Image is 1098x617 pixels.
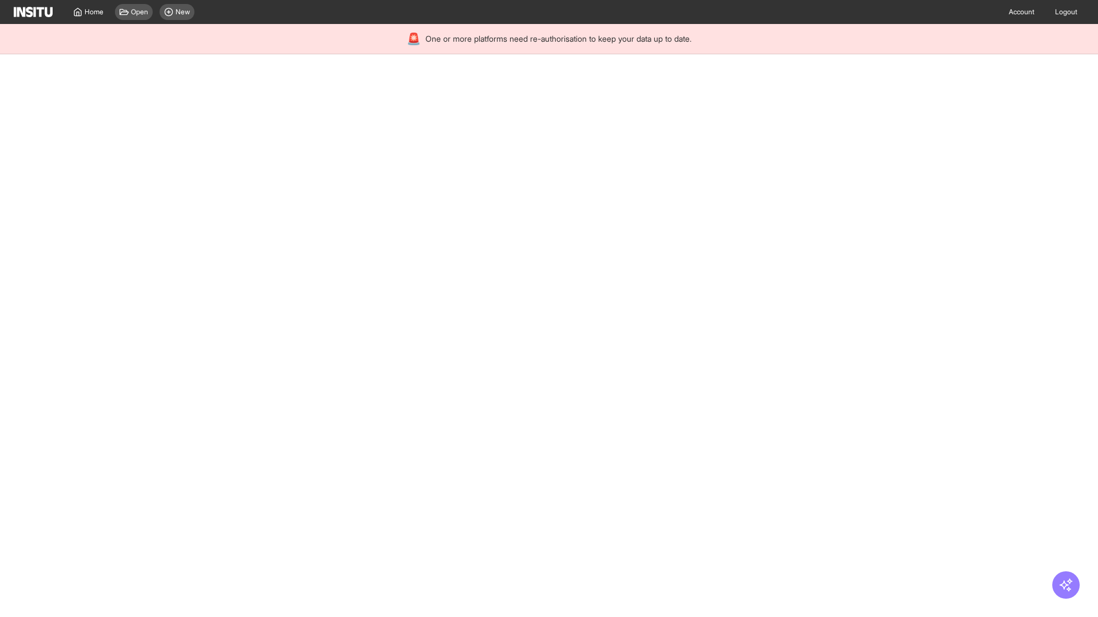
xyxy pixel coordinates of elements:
[85,7,104,17] span: Home
[407,31,421,47] div: 🚨
[176,7,190,17] span: New
[131,7,148,17] span: Open
[425,33,691,45] span: One or more platforms need re-authorisation to keep your data up to date.
[14,7,53,17] img: Logo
